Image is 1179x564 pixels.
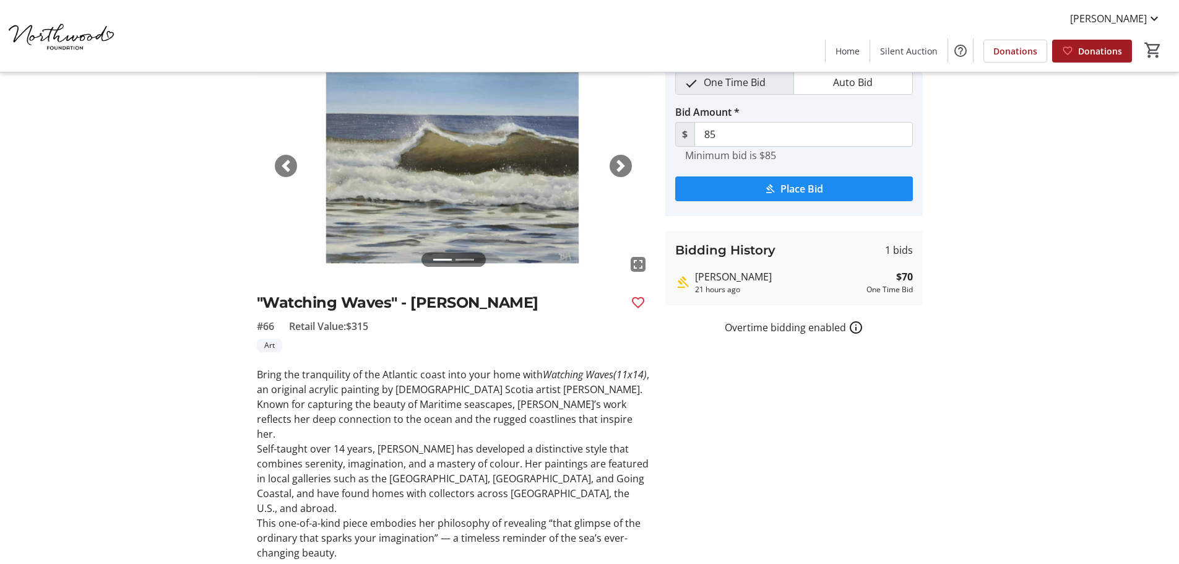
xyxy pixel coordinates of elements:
[685,149,776,162] tr-hint: Minimum bid is $85
[780,181,823,196] span: Place Bid
[257,292,621,314] h2: "Watching Waves" - [PERSON_NAME]
[257,367,650,441] p: Bring the tranquility of the Atlantic coast into your home with , an original acrylic painting by...
[836,45,860,58] span: Home
[675,122,695,147] span: $
[866,284,913,295] div: One Time Bid
[695,269,862,284] div: [PERSON_NAME]
[543,368,647,381] em: Watching Waves(11x14)
[896,269,913,284] strong: $70
[631,257,646,272] mat-icon: fullscreen
[675,241,775,259] h3: Bidding History
[257,319,274,334] span: #66
[675,176,913,201] button: Place Bid
[826,40,870,63] a: Home
[948,38,973,63] button: Help
[665,320,923,335] div: Overtime bidding enabled
[1060,9,1172,28] button: [PERSON_NAME]
[257,516,650,560] p: This one-of-a-kind piece embodies her philosophy of revealing “that glimpse of the ordinary that ...
[675,275,690,290] mat-icon: Highest bid
[289,319,368,334] span: Retail Value: $315
[885,243,913,258] span: 1 bids
[870,40,948,63] a: Silent Auction
[849,320,863,335] a: How overtime bidding works for silent auctions
[7,5,118,67] img: Northwood Foundation's Logo
[826,71,880,94] span: Auto Bid
[1078,45,1122,58] span: Donations
[880,45,938,58] span: Silent Auction
[983,40,1047,63] a: Donations
[675,105,740,119] label: Bid Amount *
[257,55,650,277] img: Image
[696,71,773,94] span: One Time Bid
[1142,39,1164,61] button: Cart
[1070,11,1147,26] span: [PERSON_NAME]
[257,339,282,352] tr-label-badge: Art
[695,284,862,295] div: 21 hours ago
[257,441,650,516] p: Self-taught over 14 years, [PERSON_NAME] has developed a distinctive style that combines serenity...
[993,45,1037,58] span: Donations
[1052,40,1132,63] a: Donations
[626,290,650,315] button: Favourite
